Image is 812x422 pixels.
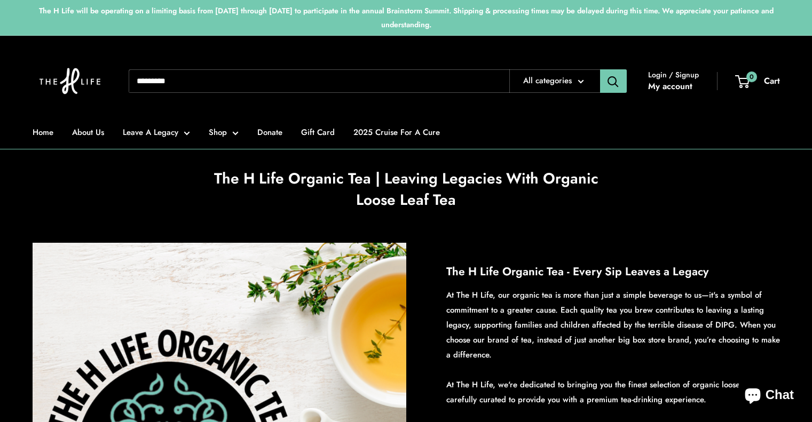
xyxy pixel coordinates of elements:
a: About Us [72,125,104,140]
h2: The H Life Organic Tea - Every Sip Leaves a Legacy [446,264,780,281]
img: The H Life [33,46,107,116]
a: Shop [209,125,239,140]
span: Login / Signup [648,68,699,82]
a: Home [33,125,53,140]
a: Leave A Legacy [123,125,190,140]
a: 0 Cart [736,73,780,89]
button: Search [600,69,627,93]
a: My account [648,78,692,94]
span: 0 [746,71,756,82]
inbox-online-store-chat: Shopify online store chat [735,379,803,413]
h1: The H Life Organic Tea | Leaving Legacies With Organic Loose Leaf Tea [214,168,598,211]
input: Search... [129,69,509,93]
span: Cart [764,75,780,87]
a: 2025 Cruise For A Cure [353,125,440,140]
a: Gift Card [301,125,335,140]
a: Donate [257,125,282,140]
